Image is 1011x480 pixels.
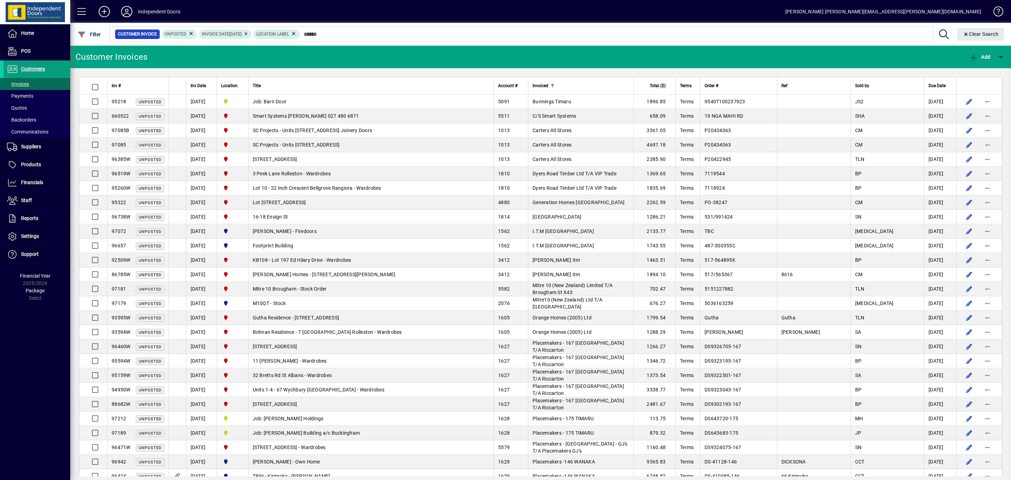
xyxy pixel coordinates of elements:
[967,51,992,63] button: Add
[705,257,735,263] span: 517-564895K
[924,95,956,109] td: [DATE]
[139,172,161,176] span: Unposted
[680,214,694,220] span: Terms
[924,267,956,282] td: [DATE]
[221,271,244,278] span: Christchurch
[498,82,517,90] span: Account #
[929,82,952,90] div: Due Date
[924,109,956,123] td: [DATE]
[705,171,725,176] span: 7119544
[964,384,975,395] button: Edit
[112,243,126,248] span: 96657
[705,99,745,104] span: 9540T100237923
[964,197,975,208] button: Edit
[7,93,33,99] span: Payments
[533,99,571,104] span: Bunnings Timaru
[964,326,975,338] button: Edit
[112,214,131,220] span: 96738W
[705,113,744,119] span: 19 NGA MAHI RD
[533,128,572,133] span: Carters All Stores
[221,256,244,264] span: Christchurch
[924,123,956,138] td: [DATE]
[139,114,161,119] span: Unposted
[680,82,692,90] span: Terms
[680,243,694,248] span: Terms
[112,185,131,191] span: 95260W
[982,110,993,122] button: More options
[969,54,990,60] span: Add
[533,214,581,220] span: [GEOGRAPHIC_DATA]
[855,228,894,234] span: [MEDICAL_DATA]
[988,1,1002,24] a: Knowledge Base
[115,5,138,18] button: Profile
[253,171,331,176] span: 3 Peek Lane Rolleston - Wardrobes
[191,82,212,90] div: Inv Date
[112,257,131,263] span: 92509W
[982,298,993,309] button: More options
[139,273,161,277] span: Unposted
[186,195,217,210] td: [DATE]
[982,211,993,222] button: More options
[221,112,244,120] span: Christchurch
[498,113,510,119] span: 5511
[855,257,862,263] span: BP
[76,28,103,41] button: Filter
[112,200,126,205] span: 95322
[963,31,999,37] span: Clear Search
[221,170,244,177] span: Christchurch
[186,152,217,167] td: [DATE]
[21,197,32,203] span: Staff
[982,456,993,467] button: More options
[855,128,863,133] span: CM
[253,200,306,205] span: Lot [STREET_ADDRESS]
[855,200,863,205] span: CM
[221,184,244,192] span: Christchurch
[705,228,714,234] span: TBC
[498,214,510,220] span: 1814
[638,82,672,90] div: Total ($)
[21,162,41,167] span: Products
[253,113,359,119] span: Smart Systems [PERSON_NAME] 027 480 6871
[982,125,993,136] button: More options
[633,123,675,138] td: 3361.05
[4,138,70,156] a: Suppliers
[4,126,70,138] a: Communications
[162,30,197,39] mat-chip: Customer Invoice Status: Unposted
[964,125,975,136] button: Edit
[498,156,510,162] span: 1013
[186,109,217,123] td: [DATE]
[498,128,510,133] span: 1013
[964,154,975,165] button: Edit
[112,272,131,277] span: 86785W
[855,214,862,220] span: SN
[982,197,993,208] button: More options
[20,273,51,279] span: Financial Year
[21,66,45,72] span: Customers
[221,213,244,221] span: Christchurch
[221,141,244,149] span: Christchurch
[964,168,975,179] button: Edit
[982,154,993,165] button: More options
[705,200,727,205] span: PO-38247
[186,181,217,195] td: [DATE]
[964,398,975,410] button: Edit
[229,32,242,37] span: [DATE]
[781,272,793,277] span: 8616
[633,210,675,224] td: 1286.21
[650,82,666,90] span: Total ($)
[533,82,629,90] div: Invoiced
[4,246,70,263] a: Support
[112,228,126,234] span: 97072
[855,113,865,119] span: SHA
[112,286,126,292] span: 97181
[964,211,975,222] button: Edit
[924,195,956,210] td: [DATE]
[924,282,956,296] td: [DATE]
[781,82,846,90] div: Ref
[982,254,993,266] button: More options
[253,99,287,104] span: Job: Barn Door
[253,243,293,248] span: Footprint Building
[633,181,675,195] td: 1835.69
[855,156,865,162] span: TLN
[982,139,993,150] button: More options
